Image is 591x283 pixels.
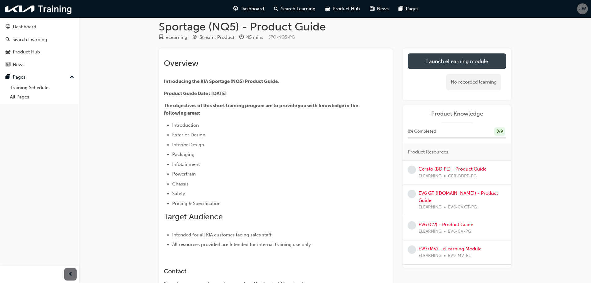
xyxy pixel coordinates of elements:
span: search-icon [274,5,278,13]
button: JW [577,3,588,14]
span: Product Resources [408,148,448,156]
span: CER-BDPE-PG [448,173,477,180]
span: news-icon [370,5,374,13]
div: 45 mins [246,34,263,41]
span: up-icon [70,73,74,81]
span: 0 % Completed [408,128,436,135]
h3: Contact [164,268,365,275]
div: Pages [13,74,25,81]
span: clock-icon [239,35,244,40]
span: Overview [164,58,199,68]
span: pages-icon [6,75,10,80]
a: EV6 (CV) - Product Guide [419,222,473,227]
span: Search Learning [281,5,316,12]
span: ELEARNING [419,173,441,180]
span: Pricing & Specification [172,201,221,206]
span: Introducing the KIA Sportage (NQ5) Product Guide. [164,79,279,84]
div: No recorded learning [446,74,501,90]
a: Product Knowledge [408,110,506,117]
a: Training Schedule [7,83,77,93]
span: Product Hub [333,5,360,12]
span: learningRecordVerb_NONE-icon [408,166,416,174]
button: Pages [2,71,77,83]
span: learningRecordVerb_NONE-icon [408,190,416,198]
a: car-iconProduct Hub [320,2,365,15]
span: EV9-MV-EL [448,252,471,259]
span: news-icon [6,62,10,68]
span: Chassis [172,181,189,187]
a: search-iconSearch Learning [269,2,320,15]
span: Packaging [172,152,195,157]
span: Infotainment [172,162,200,167]
a: All Pages [7,92,77,102]
div: eLearning [166,34,187,41]
div: 0 / 9 [494,127,505,136]
span: car-icon [6,49,10,55]
div: Dashboard [13,23,36,30]
a: Launch eLearning module [408,53,506,69]
span: ELEARNING [419,204,441,211]
span: ELEARNING [419,228,441,235]
div: Product Hub [13,48,40,56]
a: Dashboard [2,21,77,33]
a: EV6 GT ([DOMAIN_NAME]) - Product Guide [419,190,498,203]
span: pages-icon [399,5,403,13]
span: target-icon [192,35,197,40]
span: guage-icon [6,24,10,30]
span: Learning resource code [268,34,295,40]
span: EV6-CV-PG [448,228,471,235]
span: News [377,5,389,12]
span: learningRecordVerb_NONE-icon [408,221,416,230]
span: learningRecordVerb_NONE-icon [408,245,416,254]
span: prev-icon [68,271,73,278]
div: Type [159,34,187,41]
a: guage-iconDashboard [228,2,269,15]
a: Search Learning [2,34,77,45]
span: The objectives of this short training program are to provide you with knowledge in the following ... [164,103,359,116]
span: guage-icon [233,5,238,13]
span: Product Guide Date : [DATE] [164,91,227,96]
span: Introduction [172,122,199,128]
div: News [13,61,25,68]
span: Safety [172,191,185,196]
span: EV6-CV.GT-PG [448,204,477,211]
span: ELEARNING [419,252,441,259]
button: DashboardSearch LearningProduct HubNews [2,20,77,71]
span: Interior Design [172,142,204,148]
div: Duration [239,34,263,41]
a: Cerato (BD PE) - Product Guide [419,166,486,172]
a: News [2,59,77,71]
div: Search Learning [12,36,47,43]
span: Target Audience [164,212,223,221]
span: search-icon [6,37,10,43]
div: Stream [192,34,234,41]
a: news-iconNews [365,2,394,15]
div: Stream: Product [199,34,234,41]
span: Exterior Design [172,132,205,138]
span: All resources provided are Intended for internal training use only [172,242,311,247]
a: Product Hub [2,46,77,58]
span: Intended for all KIA customer facing sales staff [172,232,271,238]
span: Dashboard [240,5,264,12]
h1: Sportage (NQ5) - Product Guide [159,20,511,34]
a: EV9 (MV) - eLearning Module [419,246,481,252]
img: kia-training [3,2,74,15]
span: car-icon [325,5,330,13]
span: Pages [406,5,419,12]
a: pages-iconPages [394,2,423,15]
span: Powertrain [172,171,196,177]
span: JW [579,5,586,12]
span: learningResourceType_ELEARNING-icon [159,35,163,40]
